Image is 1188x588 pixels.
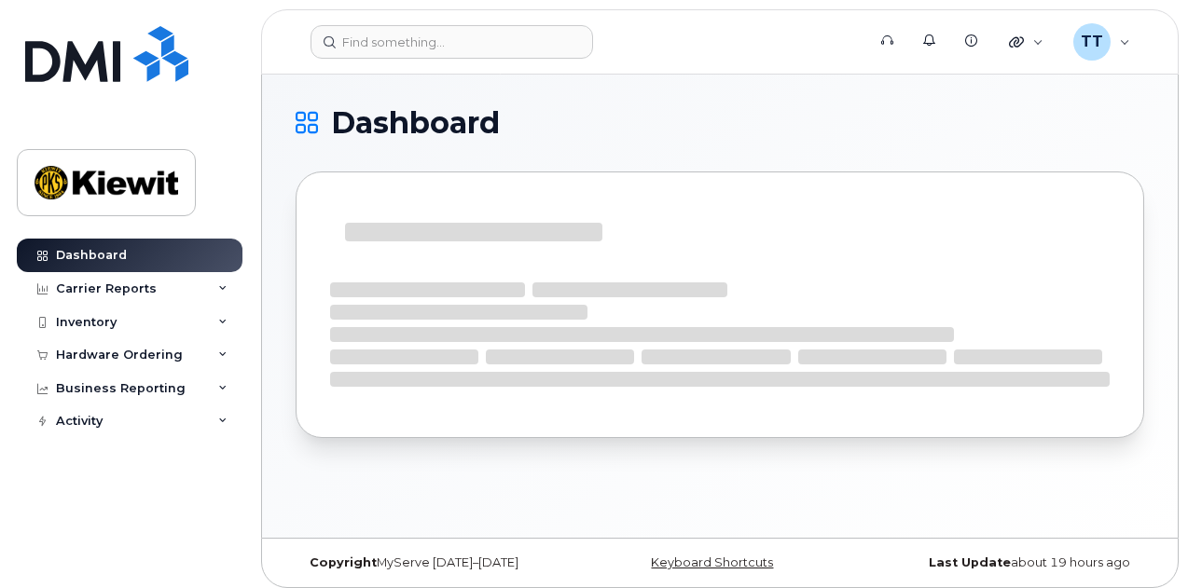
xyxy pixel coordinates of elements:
[929,555,1011,569] strong: Last Update
[296,555,578,570] div: MyServe [DATE]–[DATE]
[310,555,377,569] strong: Copyright
[862,555,1144,570] div: about 19 hours ago
[651,555,773,569] a: Keyboard Shortcuts
[331,109,500,137] span: Dashboard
